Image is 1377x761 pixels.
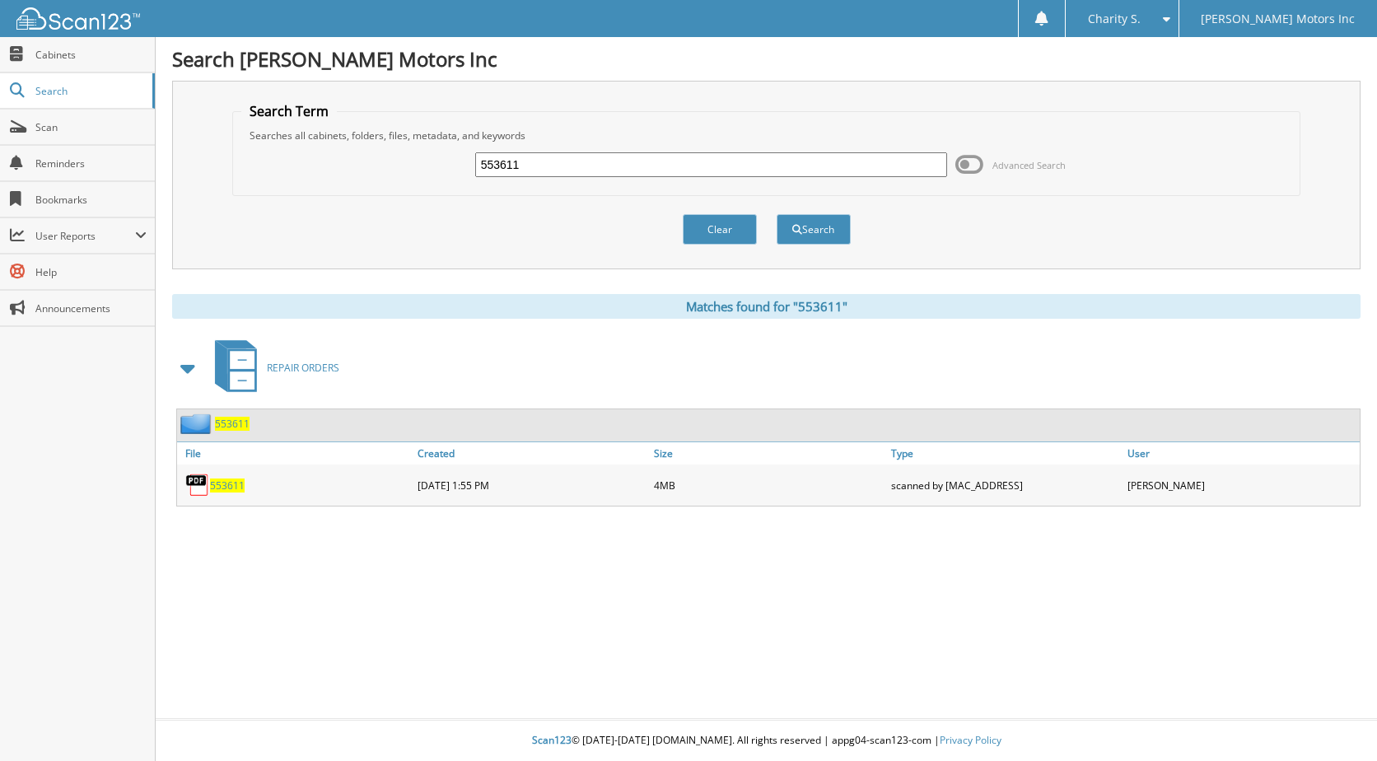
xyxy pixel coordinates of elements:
div: scanned by [MAC_ADDRESS] [887,469,1123,502]
span: Reminders [35,156,147,170]
img: scan123-logo-white.svg [16,7,140,30]
a: Privacy Policy [940,733,1001,747]
span: User Reports [35,229,135,243]
div: Matches found for "553611" [172,294,1361,319]
a: Size [650,442,886,465]
legend: Search Term [241,102,337,120]
a: Created [413,442,650,465]
img: folder2.png [180,413,215,434]
span: Announcements [35,301,147,315]
span: REPAIR ORDERS [267,361,339,375]
span: Help [35,265,147,279]
iframe: Chat Widget [1295,682,1377,761]
a: 553611 [210,479,245,493]
span: Bookmarks [35,193,147,207]
span: Scan [35,120,147,134]
h1: Search [PERSON_NAME] Motors Inc [172,45,1361,72]
button: Search [777,214,851,245]
a: User [1123,442,1360,465]
div: [PERSON_NAME] [1123,469,1360,502]
a: 553611 [215,417,250,431]
img: PDF.png [185,473,210,497]
button: Clear [683,214,757,245]
div: Searches all cabinets, folders, files, metadata, and keywords [241,128,1291,142]
span: [PERSON_NAME] Motors Inc [1201,14,1355,24]
a: File [177,442,413,465]
div: [DATE] 1:55 PM [413,469,650,502]
span: Advanced Search [992,159,1066,171]
a: REPAIR ORDERS [205,335,339,400]
a: Type [887,442,1123,465]
div: 4MB [650,469,886,502]
div: © [DATE]-[DATE] [DOMAIN_NAME]. All rights reserved | appg04-scan123-com | [156,721,1377,761]
span: Scan123 [532,733,572,747]
span: Charity S. [1088,14,1141,24]
span: Search [35,84,144,98]
span: Cabinets [35,48,147,62]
